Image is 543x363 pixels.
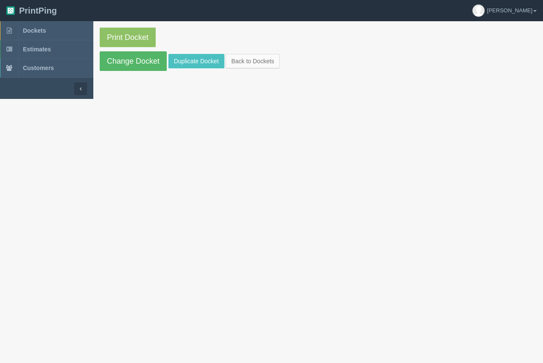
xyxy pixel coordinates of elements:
[473,5,484,17] img: avatar_default-7531ab5dedf162e01f1e0bb0964e6a185e93c5c22dfe317fb01d7f8cd2b1632c.jpg
[100,51,167,71] a: Change Docket
[23,65,54,71] span: Customers
[23,27,46,34] span: Dockets
[23,46,51,53] span: Estimates
[226,54,280,68] a: Back to Dockets
[6,6,15,15] img: logo-3e63b451c926e2ac314895c53de4908e5d424f24456219fb08d385ab2e579770.png
[100,28,156,47] a: Print Docket
[168,54,224,68] a: Duplicate Docket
